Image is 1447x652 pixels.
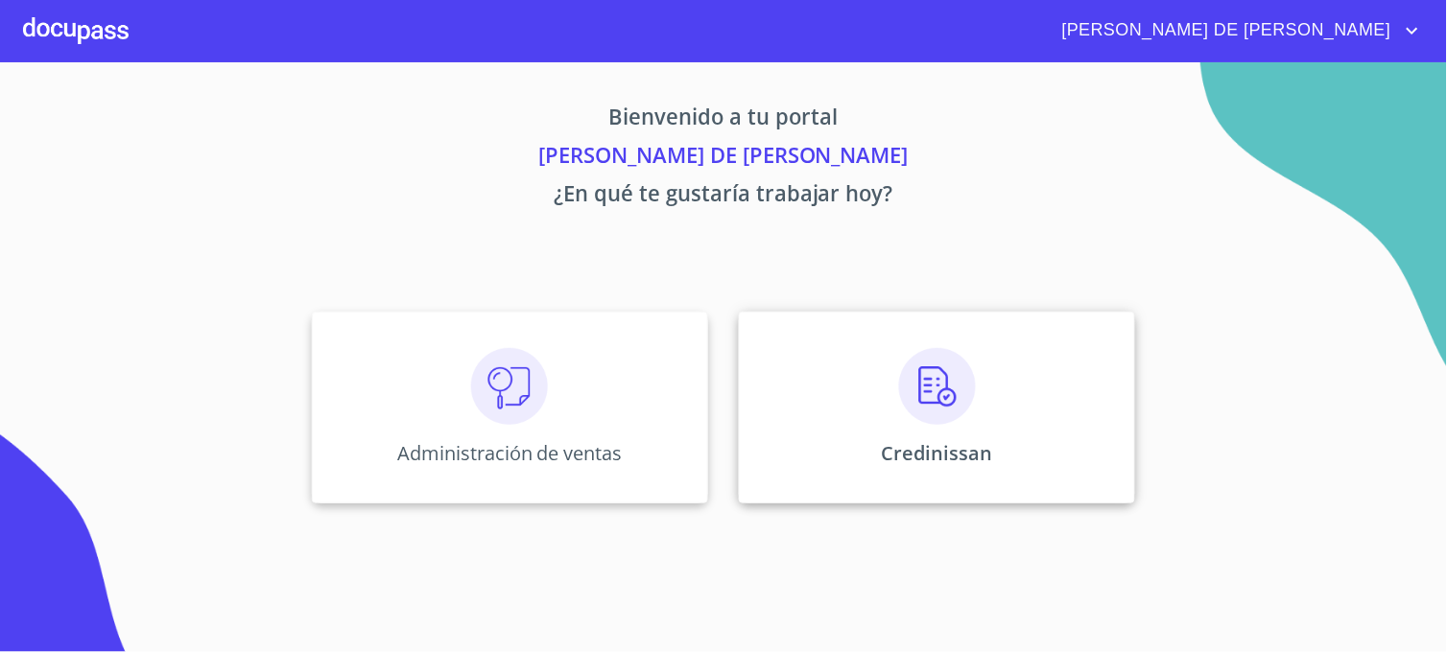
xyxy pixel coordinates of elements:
[471,348,548,425] img: consulta.png
[132,177,1315,216] p: ¿En qué te gustaría trabajar hoy?
[1048,15,1424,46] button: account of current user
[1048,15,1401,46] span: [PERSON_NAME] DE [PERSON_NAME]
[397,440,623,466] p: Administración de ventas
[132,139,1315,177] p: [PERSON_NAME] DE [PERSON_NAME]
[882,440,993,466] p: Credinissan
[899,348,976,425] img: verificacion.png
[132,101,1315,139] p: Bienvenido a tu portal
